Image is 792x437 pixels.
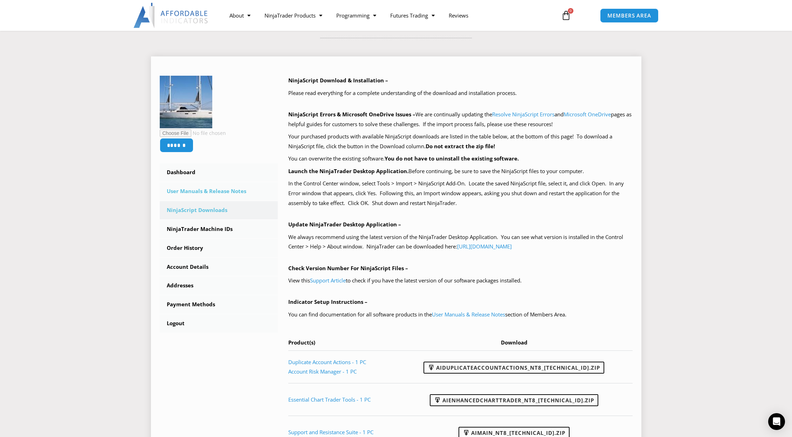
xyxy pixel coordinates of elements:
[310,277,346,284] a: Support Article
[568,8,573,14] span: 0
[288,298,367,305] b: Indicator Setup Instructions –
[257,7,329,23] a: NinjaTrader Products
[160,314,278,333] a: Logout
[329,7,383,23] a: Programming
[160,295,278,314] a: Payment Methods
[288,111,415,118] b: NinjaScript Errors & Microsoft OneDrive Issues –
[442,7,475,23] a: Reviews
[430,394,598,406] a: AIEnhancedChartTrader_NT8_[TECHNICAL_ID].zip
[432,311,505,318] a: User Manuals & Release Notes
[288,396,371,403] a: Essential Chart Trader Tools - 1 PC
[288,88,633,98] p: Please read everything for a complete understanding of the download and installation process.
[288,168,408,175] b: Launch the NinjaTrader Desktop Application.
[160,276,278,295] a: Addresses
[501,339,528,346] span: Download
[383,7,442,23] a: Futures Trading
[288,310,633,320] p: You can find documentation for all software products in the section of Members Area.
[492,111,555,118] a: Resolve NinjaScript Errors
[288,154,633,164] p: You can overwrite the existing software.
[160,163,278,333] nav: Account pages
[160,182,278,200] a: User Manuals & Release Notes
[564,111,611,118] a: Microsoft OneDrive
[600,8,659,23] a: MEMBERS AREA
[423,362,604,374] a: AIDuplicateAccountActions_NT8_[TECHNICAL_ID].zip
[222,7,257,23] a: About
[288,232,633,252] p: We always recommend using the latest version of the NinjaTrader Desktop Application. You can see ...
[160,76,212,128] img: 9e0aa12a8215c7854061b445bfc1f3ff5f68f834e2c729b4bcc721a93c86e823
[160,163,278,182] a: Dashboard
[288,359,366,366] a: Duplicate Account Actions - 1 PC
[768,413,785,430] div: Open Intercom Messenger
[160,239,278,257] a: Order History
[551,5,581,26] a: 0
[457,243,512,250] a: [URL][DOMAIN_NAME]
[160,258,278,276] a: Account Details
[133,3,209,28] img: LogoAI | Affordable Indicators – NinjaTrader
[288,179,633,208] p: In the Control Center window, select Tools > Import > NinjaScript Add-On. Locate the saved NinjaS...
[288,339,315,346] span: Product(s)
[288,221,401,228] b: Update NinjaTrader Desktop Application –
[288,132,633,151] p: Your purchased products with available NinjaScript downloads are listed in the table below, at th...
[288,429,373,436] a: Support and Resistance Suite - 1 PC
[288,110,633,129] p: We are continually updating the and pages as helpful guides for customers to solve these challeng...
[385,155,519,162] b: You do not have to uninstall the existing software.
[288,276,633,286] p: View this to check if you have the latest version of our software packages installed.
[288,265,408,272] b: Check Version Number For NinjaScript Files –
[288,77,388,84] b: NinjaScript Download & Installation –
[288,368,357,375] a: Account Risk Manager - 1 PC
[222,7,553,23] nav: Menu
[160,201,278,219] a: NinjaScript Downloads
[426,143,495,150] b: Do not extract the zip file!
[288,166,633,176] p: Before continuing, be sure to save the NinjaScript files to your computer.
[607,13,651,18] span: MEMBERS AREA
[160,220,278,238] a: NinjaTrader Machine IDs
